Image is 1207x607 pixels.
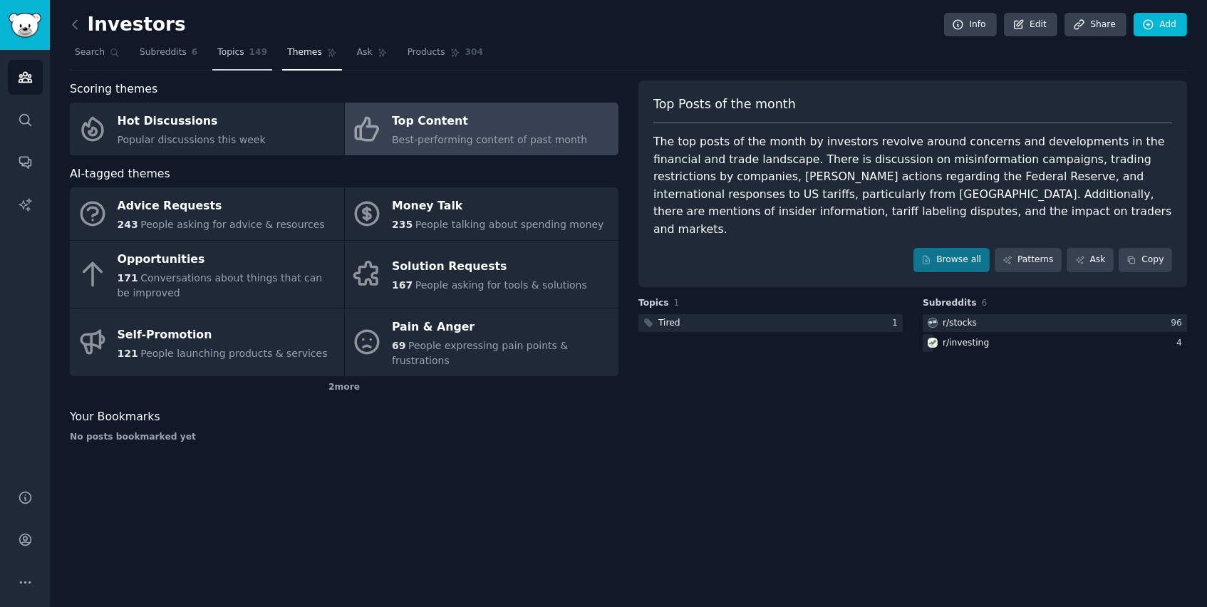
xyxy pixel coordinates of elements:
a: Add [1134,13,1187,37]
span: Topics [217,46,244,59]
a: Products304 [403,41,488,71]
span: Ask [357,46,373,59]
span: 6 [982,298,988,308]
a: Self-Promotion121People launching products & services [70,308,344,376]
div: Pain & Anger [392,316,611,339]
span: 1 [674,298,680,308]
div: Advice Requests [118,195,325,218]
span: 167 [392,279,413,291]
a: Advice Requests243People asking for advice & resources [70,187,344,240]
a: Share [1064,13,1126,37]
div: Opportunities [118,248,337,271]
span: Scoring themes [70,81,157,98]
span: 149 [249,46,268,59]
div: 2 more [70,376,618,399]
a: Ask [352,41,393,71]
a: Themes [282,41,342,71]
a: Pain & Anger69People expressing pain points & frustrations [345,308,619,376]
span: Your Bookmarks [70,408,160,426]
button: Copy [1119,248,1172,272]
span: 243 [118,219,138,230]
h2: Investors [70,14,186,36]
a: Search [70,41,125,71]
span: People talking about spending money [415,219,604,230]
span: 69 [392,340,405,351]
span: Topics [638,297,669,310]
span: Best-performing content of past month [392,134,587,145]
span: 6 [192,46,198,59]
a: Browse all [913,248,990,272]
a: Hot DiscussionsPopular discussions this week [70,103,344,155]
span: People launching products & services [140,348,327,359]
a: Solution Requests167People asking for tools & solutions [345,241,619,308]
a: Topics149 [212,41,272,71]
div: Self-Promotion [118,323,328,346]
a: Edit [1004,13,1057,37]
div: Solution Requests [392,256,587,279]
span: AI-tagged themes [70,165,170,183]
span: People expressing pain points & frustrations [392,340,568,366]
span: People asking for tools & solutions [415,279,587,291]
span: People asking for advice & resources [140,219,324,230]
div: The top posts of the month by investors revolve around concerns and developments in the financial... [653,133,1172,238]
a: Money Talk235People talking about spending money [345,187,619,240]
a: Tired1 [638,314,903,332]
div: 96 [1171,317,1187,330]
span: 171 [118,272,138,284]
img: GummySearch logo [9,13,41,38]
div: Tired [658,317,680,330]
img: investing [928,338,938,348]
span: Popular discussions this week [118,134,266,145]
span: Themes [287,46,322,59]
span: 304 [465,46,484,59]
a: Subreddits6 [135,41,202,71]
span: Top Posts of the month [653,95,796,113]
a: Top ContentBest-performing content of past month [345,103,619,155]
div: Money Talk [392,195,603,218]
div: r/ investing [943,337,989,350]
a: Info [944,13,997,37]
a: stocksr/stocks96 [923,314,1187,332]
span: 235 [392,219,413,230]
div: r/ stocks [943,317,977,330]
a: Opportunities171Conversations about things that can be improved [70,241,344,308]
span: Subreddits [140,46,187,59]
img: stocks [928,318,938,328]
div: 4 [1176,337,1187,350]
a: Ask [1067,248,1114,272]
a: Patterns [995,248,1062,272]
span: Search [75,46,105,59]
span: Conversations about things that can be improved [118,272,323,299]
div: 1 [892,317,903,330]
a: investingr/investing4 [923,334,1187,352]
div: Top Content [392,110,587,133]
span: 121 [118,348,138,359]
div: No posts bookmarked yet [70,431,618,444]
span: Products [408,46,445,59]
div: Hot Discussions [118,110,266,133]
span: Subreddits [923,297,977,310]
